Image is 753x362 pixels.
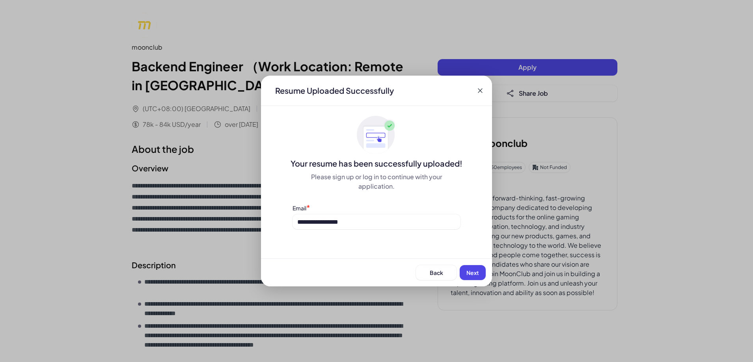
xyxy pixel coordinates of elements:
[293,172,460,191] div: Please sign up or log in to continue with your application.
[430,269,443,276] span: Back
[466,269,479,276] span: Next
[269,85,400,96] div: Resume Uploaded Successfully
[416,265,457,280] button: Back
[460,265,486,280] button: Next
[261,158,492,169] div: Your resume has been successfully uploaded!
[357,115,396,155] img: ApplyedMaskGroup3.svg
[293,204,306,212] label: Email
